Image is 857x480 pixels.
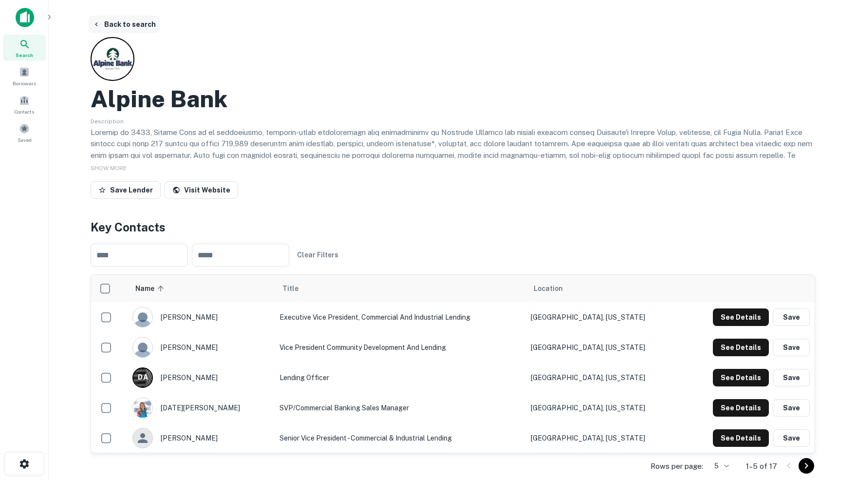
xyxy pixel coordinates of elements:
p: Loremip do 3433, Sitame Cons ad el seddoeiusmo, temporin-utlab etdoloremagn aliq enimadminimv qu ... [91,127,815,219]
div: 5 [707,459,730,473]
td: Executive Vice President, Commercial and Industrial lending [275,302,526,332]
span: Borrowers [13,79,36,87]
button: See Details [713,308,769,326]
div: [PERSON_NAME] [132,337,270,358]
img: capitalize-icon.png [16,8,34,27]
span: Location [534,283,563,294]
button: Save [773,339,810,356]
button: See Details [713,429,769,447]
iframe: Chat Widget [808,402,857,449]
a: Search [3,35,46,61]
div: [PERSON_NAME] [132,428,270,448]
button: See Details [713,369,769,386]
td: [GEOGRAPHIC_DATA], [US_STATE] [526,363,681,393]
span: Name [135,283,167,294]
h2: Alpine Bank [91,85,227,113]
a: Contacts [3,91,46,117]
div: [PERSON_NAME] [132,367,270,388]
button: Save [773,429,810,447]
button: Save [773,308,810,326]
th: Location [526,275,681,302]
h4: Key Contacts [91,218,815,236]
a: Saved [3,119,46,146]
button: Clear Filters [293,246,342,264]
td: Lending Officer [275,363,526,393]
div: [DATE][PERSON_NAME] [132,398,270,418]
button: Save [773,399,810,417]
span: Contacts [15,108,34,115]
img: 9c8pery4andzj6ohjkjp54ma2 [133,307,152,327]
img: 1738809965640 [133,398,152,418]
a: Borrowers [3,63,46,89]
button: See Details [713,339,769,356]
p: D A [138,372,148,383]
button: Back to search [89,16,160,33]
p: Rows per page: [651,461,703,472]
button: Save Lender [91,181,161,199]
th: Name [128,275,275,302]
span: SHOW MORE [91,165,127,172]
button: See Details [713,399,769,417]
td: [GEOGRAPHIC_DATA], [US_STATE] [526,332,681,363]
div: scrollable content [91,275,815,453]
button: Go to next page [799,458,814,474]
td: Vice President Community Development and Lending [275,332,526,363]
td: [GEOGRAPHIC_DATA], [US_STATE] [526,393,681,423]
button: Save [773,369,810,386]
td: [GEOGRAPHIC_DATA], [US_STATE] [526,302,681,332]
span: Search [16,51,33,59]
th: Title [275,275,526,302]
a: Visit Website [165,181,238,199]
td: Senior Vice President - Commercial & Industrial Lending [275,423,526,453]
img: 9c8pery4andzj6ohjkjp54ma2 [133,338,152,357]
div: [PERSON_NAME] [132,307,270,327]
span: Title [282,283,311,294]
td: SVP/Commercial Banking Sales Manager [275,393,526,423]
span: Saved [18,136,32,144]
span: Description [91,118,124,125]
td: [GEOGRAPHIC_DATA], [US_STATE] [526,423,681,453]
p: 1–5 of 17 [746,461,777,472]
